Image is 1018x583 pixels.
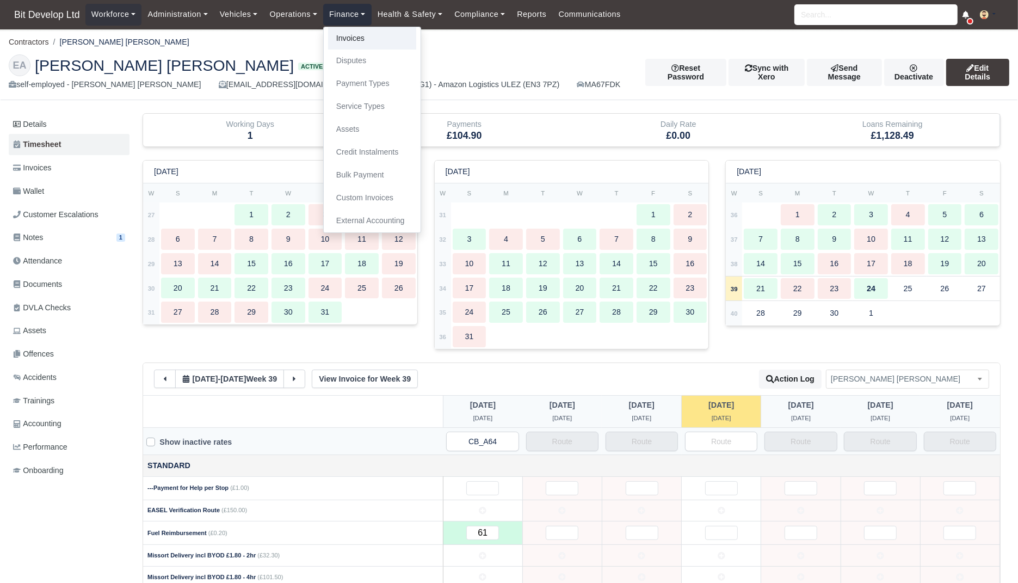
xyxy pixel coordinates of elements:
[446,167,470,176] h6: [DATE]
[781,303,815,324] div: 29
[906,190,910,197] small: T
[854,303,888,324] div: 1
[382,229,416,250] div: 12
[9,367,129,388] a: Accidents
[818,229,852,250] div: 9
[761,476,841,500] td: 2025-09-25 Not Editable
[149,190,155,197] small: W
[345,278,379,299] div: 25
[345,229,379,250] div: 11
[571,114,786,146] div: Daily Rate
[708,401,734,409] span: 5 hours ago
[928,229,962,250] div: 12
[263,4,323,25] a: Operations
[154,167,178,176] h6: [DATE]
[272,229,305,250] div: 9
[143,114,357,146] div: Working Days
[148,309,155,316] strong: 31
[328,50,416,72] a: Disputes
[729,59,805,86] button: Sync with Xero
[737,167,761,176] h6: [DATE]
[235,229,268,250] div: 8
[85,4,142,25] a: Workforce
[147,484,229,491] strong: ---Payment for Help per Stop
[928,204,962,225] div: 5
[13,208,98,221] span: Customer Escalations
[632,415,651,421] span: 1 day ago
[147,530,207,536] strong: Fuel Reimbursement
[9,343,129,365] a: Offences
[357,114,572,146] div: Payments
[781,204,815,225] div: 1
[13,138,61,151] span: Timesheet
[579,118,778,131] div: Daily Rate
[382,278,416,299] div: 26
[298,63,325,71] span: Active
[884,59,944,86] div: Deactivate
[230,484,249,491] span: (£1.00)
[9,4,85,26] a: Bit Develop Ltd
[891,253,925,274] div: 18
[541,190,545,197] small: T
[176,190,180,197] small: S
[9,54,30,76] div: EA
[309,204,342,225] div: 3
[943,190,947,197] small: F
[946,59,1009,86] a: Edit Details
[309,278,342,299] div: 24
[791,415,811,421] span: 18 hours from now
[9,390,129,412] a: Trainings
[439,334,446,340] strong: 36
[629,401,655,409] span: 1 day ago
[920,500,1000,521] td: 2025-09-27 Not Editable
[891,278,925,299] div: 25
[637,278,670,299] div: 22
[467,190,472,197] small: S
[761,500,841,521] td: 2025-09-25 Not Editable
[794,130,992,142] h5: £1,128.49
[744,303,778,324] div: 28
[9,78,201,91] div: self-employed - [PERSON_NAME] [PERSON_NAME]
[600,302,633,323] div: 28
[272,253,305,274] div: 16
[151,130,349,142] h5: 1
[345,253,379,274] div: 18
[375,78,559,91] div: Enfield (DIG1) - Amazon Logistics ULEZ (EN3 7PZ)
[920,545,1000,567] td: 2025-09-27 Not Editable
[788,401,814,409] span: 18 hours from now
[13,162,51,174] span: Invoices
[781,229,815,250] div: 8
[503,190,508,197] small: M
[841,500,920,521] td: 2025-09-26 Not Editable
[758,190,763,197] small: S
[965,253,998,274] div: 20
[637,229,670,250] div: 8
[964,531,1018,583] iframe: Chat Widget
[552,4,627,25] a: Communications
[151,118,349,131] div: Working Days
[161,253,195,274] div: 13
[577,78,620,91] a: MA67FDK
[147,552,256,559] strong: Missort Delivery incl BYOD £1.80 - 2hr
[579,130,778,142] h5: £0.00
[192,375,218,383] span: 3 days ago
[563,253,597,274] div: 13
[13,324,46,337] span: Assets
[328,118,416,141] a: Assets
[868,190,874,197] small: W
[577,190,583,197] small: W
[674,229,707,250] div: 9
[35,58,294,73] span: [PERSON_NAME] [PERSON_NAME]
[871,415,890,421] span: 1 day from now
[309,302,342,323] div: 31
[550,401,575,409] span: 2 days ago
[563,278,597,299] div: 20
[489,278,523,299] div: 18
[214,4,264,25] a: Vehicles
[235,204,268,225] div: 1
[674,278,707,299] div: 23
[9,157,129,179] a: Invoices
[761,545,841,567] td: 2025-09-25 Not Editable
[312,370,418,388] a: View Invoice for Week 39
